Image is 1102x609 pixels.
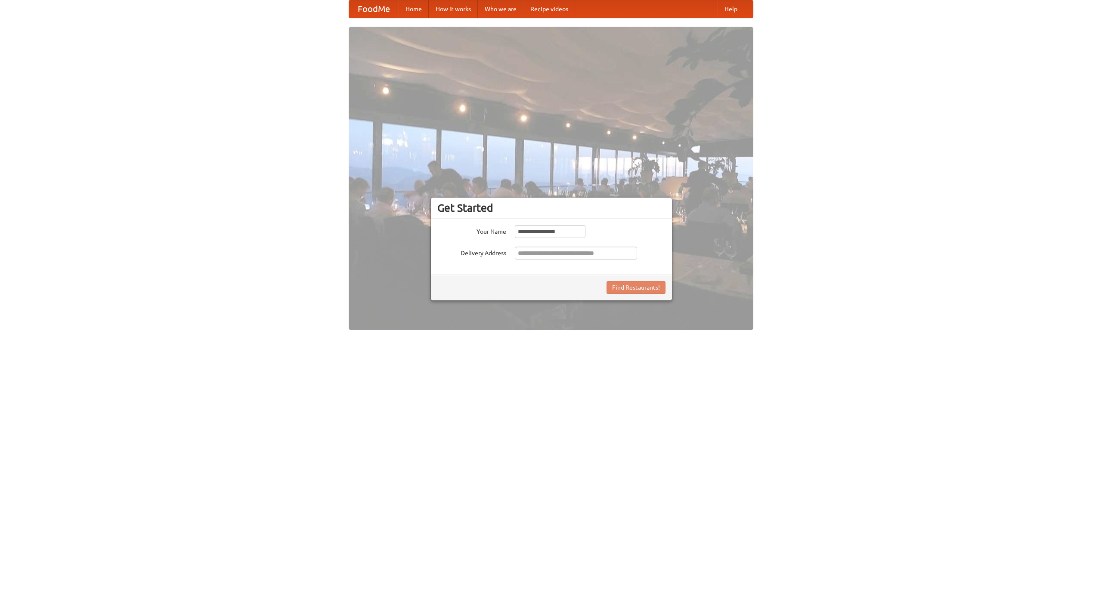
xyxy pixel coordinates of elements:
a: Recipe videos [523,0,575,18]
label: Your Name [437,225,506,236]
a: How it works [429,0,478,18]
a: Home [399,0,429,18]
button: Find Restaurants! [607,281,666,294]
a: Who we are [478,0,523,18]
label: Delivery Address [437,247,506,257]
h3: Get Started [437,201,666,214]
a: FoodMe [349,0,399,18]
a: Help [718,0,744,18]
